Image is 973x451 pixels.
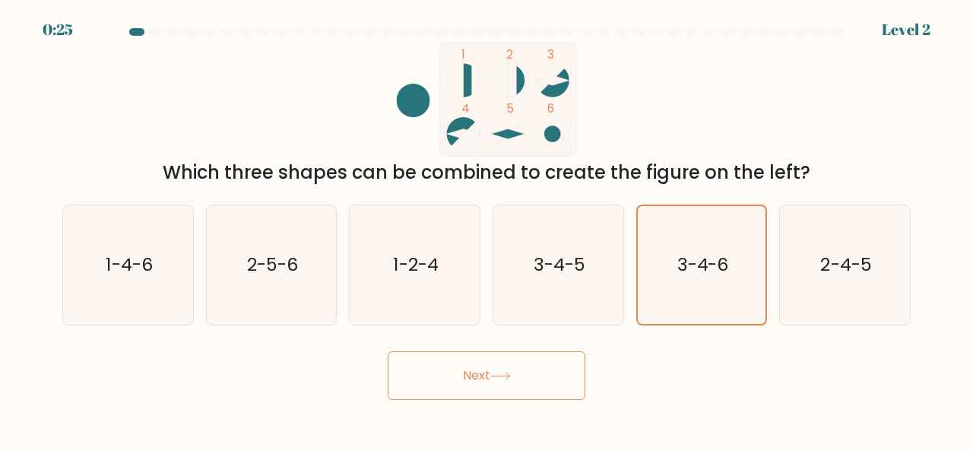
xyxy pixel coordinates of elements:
text: 3-4-5 [534,252,585,277]
button: Next [388,351,585,400]
tspan: 4 [461,100,470,116]
tspan: 3 [547,46,554,62]
div: Which three shapes can be combined to create the figure on the left? [71,159,902,186]
text: 1-4-6 [106,252,152,277]
div: 0:25 [43,18,73,41]
text: 1-2-4 [394,252,439,277]
tspan: 2 [506,46,513,62]
text: 2-4-5 [821,252,872,277]
text: 3-4-6 [677,252,728,277]
tspan: 5 [506,100,514,116]
div: Level 2 [882,18,930,41]
text: 2-5-6 [247,252,298,277]
tspan: 6 [547,100,554,116]
tspan: 1 [461,46,465,62]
